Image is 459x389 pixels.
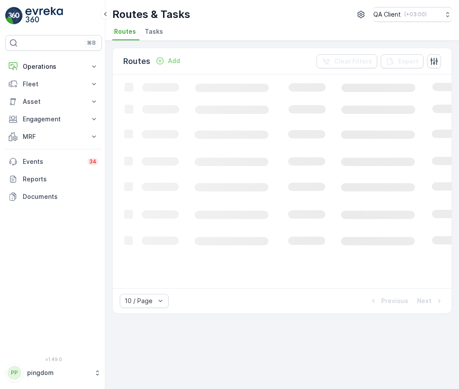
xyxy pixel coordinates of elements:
[5,128,102,145] button: MRF
[416,296,445,306] button: Next
[398,57,418,66] p: Export
[25,7,63,25] img: logo_light-DOdMpM7g.png
[5,75,102,93] button: Fleet
[7,366,21,380] div: PP
[5,110,102,128] button: Engagement
[23,157,82,166] p: Events
[316,54,377,68] button: Clear Filters
[5,170,102,188] a: Reports
[23,175,98,184] p: Reports
[5,188,102,205] a: Documents
[334,57,372,66] p: Clear Filters
[5,357,102,362] span: v 1.49.0
[23,132,84,141] p: MRF
[5,58,102,75] button: Operations
[168,57,180,65] p: Add
[23,62,84,71] p: Operations
[5,93,102,110] button: Asset
[23,115,84,124] p: Engagement
[152,56,184,66] button: Add
[5,7,23,25] img: logo
[5,364,102,382] button: PPpingdom
[23,97,84,106] p: Asset
[114,27,136,36] span: Routes
[23,192,98,201] p: Documents
[381,297,408,305] p: Previous
[23,80,84,88] p: Fleet
[89,158,97,165] p: 34
[123,55,150,67] p: Routes
[373,10,401,19] p: QA Client
[112,7,190,21] p: Routes & Tasks
[145,27,163,36] span: Tasks
[27,368,90,377] p: pingdom
[373,7,452,22] button: QA Client(+03:00)
[381,54,424,68] button: Export
[87,39,96,46] p: ⌘B
[5,153,102,170] a: Events34
[404,11,427,18] p: ( +03:00 )
[368,296,409,306] button: Previous
[417,297,431,305] p: Next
